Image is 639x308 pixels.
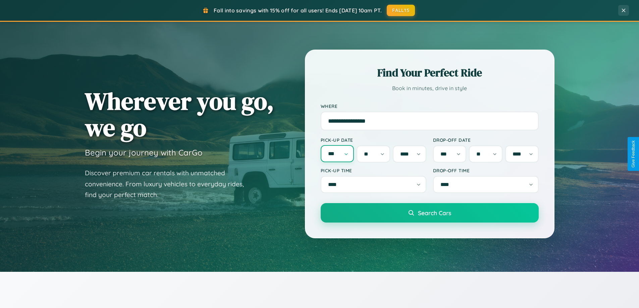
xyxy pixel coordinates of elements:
[321,103,539,109] label: Where
[433,168,539,173] label: Drop-off Time
[321,168,426,173] label: Pick-up Time
[631,140,636,168] div: Give Feedback
[85,147,203,158] h3: Begin your journey with CarGo
[85,88,274,141] h1: Wherever you go, we go
[214,7,382,14] span: Fall into savings with 15% off for all users! Ends [DATE] 10am PT.
[433,137,539,143] label: Drop-off Date
[321,203,539,223] button: Search Cars
[85,168,253,200] p: Discover premium car rentals with unmatched convenience. From luxury vehicles to everyday rides, ...
[321,83,539,93] p: Book in minutes, drive in style
[387,5,415,16] button: FALL15
[321,65,539,80] h2: Find Your Perfect Ride
[418,209,451,217] span: Search Cars
[321,137,426,143] label: Pick-up Date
